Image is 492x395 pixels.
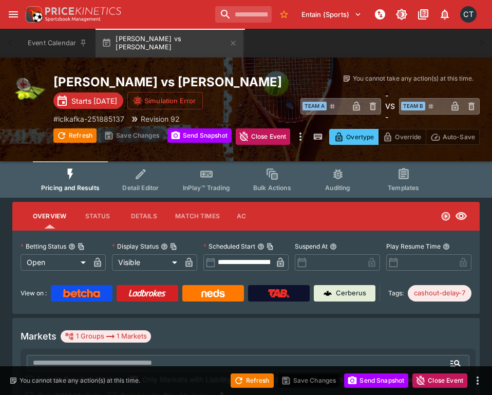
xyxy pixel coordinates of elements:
[388,285,404,302] label: Tags:
[392,5,411,24] button: Toggle light/dark mode
[460,6,477,23] div: Cameron Tarver
[314,285,375,302] a: Cerberus
[23,4,43,25] img: PriceKinetics Logo
[457,3,480,26] button: Cameron Tarver
[267,243,274,250] button: Copy To Clipboard
[45,17,101,22] img: Sportsbook Management
[455,210,467,222] svg: Visible
[41,184,100,192] span: Pricing and Results
[203,242,255,251] p: Scheduled Start
[388,184,419,192] span: Templates
[414,5,432,24] button: Documentation
[325,184,350,192] span: Auditing
[20,376,140,385] p: You cannot take any action(s) at this time.
[346,131,374,142] p: Overtype
[33,161,459,198] div: Event type filters
[253,184,291,192] span: Bulk Actions
[201,289,224,297] img: Neds
[295,242,328,251] p: Suspend At
[53,128,97,143] button: Refresh
[121,204,167,229] button: Details
[336,288,366,298] p: Cerberus
[215,6,272,23] input: search
[22,29,93,58] button: Event Calendar
[21,285,47,302] label: View on :
[344,373,408,388] button: Send Snapshot
[74,204,121,229] button: Status
[63,289,100,297] img: Betcha
[401,102,425,110] span: Team B
[112,242,159,251] p: Display Status
[127,92,203,109] button: Simulation Error
[294,128,307,145] button: more
[378,129,426,145] button: Override
[471,374,484,387] button: more
[408,285,471,302] div: Betting Target: cerberus
[386,242,441,251] p: Play Resume Time
[324,289,332,297] img: Cerberus
[25,204,74,229] button: Overview
[257,243,264,250] button: Scheduled StartCopy To Clipboard
[128,289,166,297] img: Ladbrokes
[53,74,302,90] h2: Copy To Clipboard
[371,5,389,24] button: NOT Connected to PK
[385,90,395,122] h6: - VS -
[426,129,480,145] button: Auto-Save
[12,74,45,107] img: tennis.png
[436,5,454,24] button: Notifications
[68,243,75,250] button: Betting StatusCopy To Clipboard
[21,330,56,342] h5: Markets
[302,102,327,110] span: Team A
[112,254,181,271] div: Visible
[236,128,291,145] button: Close Event
[268,289,290,297] img: TabNZ
[21,254,89,271] div: Open
[408,288,471,298] span: cashout-delay-7
[53,114,124,124] p: Copy To Clipboard
[441,211,451,221] svg: Open
[231,373,274,388] button: Refresh
[412,373,467,388] button: Close Event
[295,6,368,23] button: Select Tenant
[443,131,475,142] p: Auto-Save
[65,330,147,343] div: 1 Groups 1 Markets
[395,131,421,142] p: Override
[21,242,66,251] p: Betting Status
[167,128,232,143] button: Send Snapshot
[276,6,292,23] button: No Bookmarks
[446,354,465,372] button: Open
[96,29,243,58] button: [PERSON_NAME] vs [PERSON_NAME]
[183,184,230,192] span: InPlay™ Trading
[329,129,379,145] button: Overtype
[78,243,85,250] button: Copy To Clipboard
[330,243,337,250] button: Suspend At
[443,243,450,250] button: Play Resume Time
[228,204,274,229] button: Actions
[161,243,168,250] button: Display StatusCopy To Clipboard
[141,114,180,124] p: Revision 92
[4,5,23,24] button: open drawer
[71,96,117,106] p: Starts [DATE]
[45,7,121,15] img: PriceKinetics
[353,74,474,83] p: You cannot take any action(s) at this time.
[122,184,159,192] span: Detail Editor
[329,129,480,145] div: Start From
[170,243,177,250] button: Copy To Clipboard
[459,184,480,192] span: Teams
[167,204,228,229] button: Match Times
